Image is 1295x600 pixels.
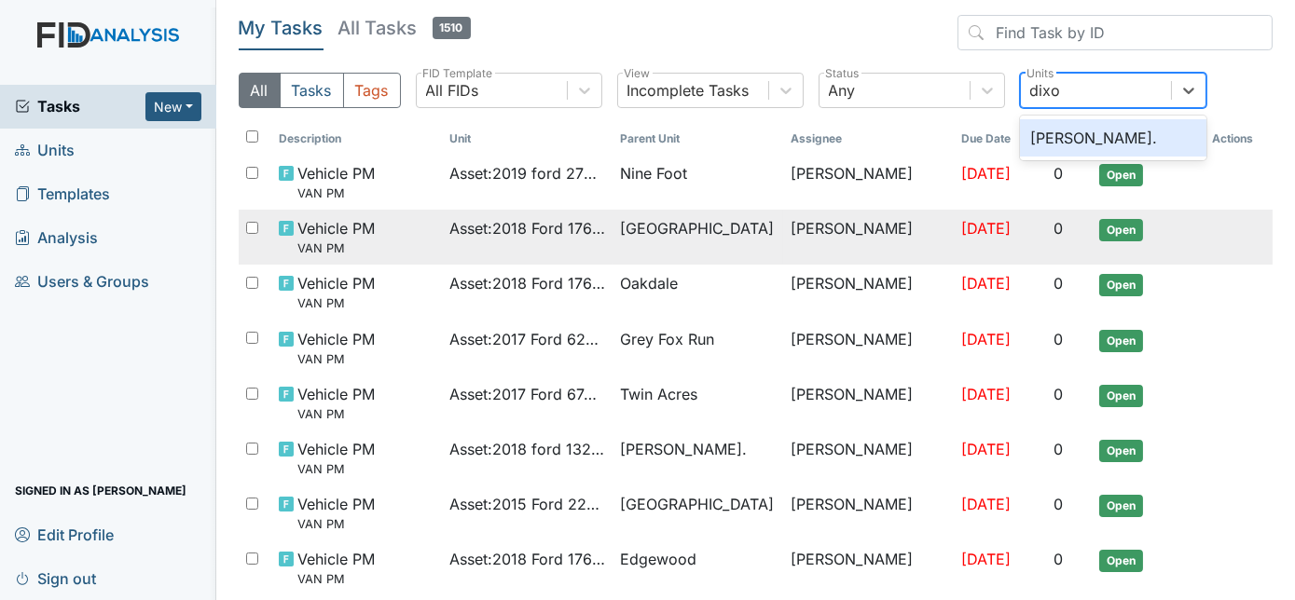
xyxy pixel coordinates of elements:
[297,294,375,312] small: VAN PM
[449,438,605,460] span: Asset : 2018 ford 13242
[961,495,1011,513] span: [DATE]
[1054,495,1063,513] span: 0
[297,515,375,533] small: VAN PM
[297,272,375,312] span: Vehicle PM VAN PM
[449,328,605,350] span: Asset : 2017 Ford 62225
[620,548,696,570] span: Edgewood
[297,328,375,368] span: Vehicle PM VAN PM
[783,210,954,265] td: [PERSON_NAME]
[1099,164,1143,186] span: Open
[246,130,258,143] input: Toggle All Rows Selected
[297,383,375,423] span: Vehicle PM VAN PM
[1020,119,1206,157] div: [PERSON_NAME].
[239,73,281,108] button: All
[783,485,954,540] td: [PERSON_NAME]
[426,79,479,102] div: All FIDs
[15,180,110,209] span: Templates
[449,383,605,405] span: Asset : 2017 Ford 67435
[620,162,687,184] span: Nine Foot
[338,15,471,41] h5: All Tasks
[15,136,75,165] span: Units
[449,217,605,239] span: Asset : 2018 Ford 17645
[613,123,783,155] th: Toggle SortBy
[620,438,747,460] span: [PERSON_NAME].
[15,564,96,593] span: Sign out
[239,15,324,41] h5: My Tasks
[449,272,605,294] span: Asset : 2018 Ford 17646
[961,550,1011,568] span: [DATE]
[1054,274,1063,293] span: 0
[15,520,114,549] span: Edit Profile
[271,123,442,155] th: Toggle SortBy
[1054,219,1063,238] span: 0
[627,79,750,102] div: Incomplete Tasks
[620,493,774,515] span: [GEOGRAPHIC_DATA]
[961,219,1011,238] span: [DATE]
[1099,219,1143,241] span: Open
[297,493,375,533] span: Vehicle PM VAN PM
[783,430,954,485] td: [PERSON_NAME]
[620,272,678,294] span: Oakdale
[829,79,856,102] div: Any
[1205,123,1273,155] th: Actions
[1054,550,1063,568] span: 0
[783,375,954,430] td: [PERSON_NAME]
[15,95,145,117] a: Tasks
[961,385,1011,403] span: [DATE]
[783,265,954,320] td: [PERSON_NAME]
[783,540,954,595] td: [PERSON_NAME]
[1054,385,1063,403] span: 0
[961,164,1011,183] span: [DATE]
[961,274,1011,293] span: [DATE]
[1099,495,1143,517] span: Open
[1054,440,1063,458] span: 0
[783,155,954,210] td: [PERSON_NAME]
[280,73,344,108] button: Tasks
[297,548,375,588] span: Vehicle PM VAN PM
[15,476,186,505] span: Signed in as [PERSON_NAME]
[449,162,605,184] span: Asset : 2019 ford 27549
[783,123,954,155] th: Assignee
[961,330,1011,348] span: [DATE]
[297,350,375,368] small: VAN PM
[1054,164,1063,183] span: 0
[620,217,774,239] span: [GEOGRAPHIC_DATA]
[297,239,375,257] small: VAN PM
[1054,330,1063,348] span: 0
[297,184,375,202] small: VAN PM
[297,405,375,423] small: VAN PM
[297,162,375,202] span: Vehicle PM VAN PM
[783,320,954,375] td: [PERSON_NAME]
[954,123,1046,155] th: Toggle SortBy
[433,17,471,39] span: 1510
[442,123,613,155] th: Toggle SortBy
[297,217,375,257] span: Vehicle PM VAN PM
[449,493,605,515] span: Asset : 2015 Ford 22364
[1099,550,1143,572] span: Open
[957,15,1273,50] input: Find Task by ID
[343,73,401,108] button: Tags
[961,440,1011,458] span: [DATE]
[297,460,375,478] small: VAN PM
[620,328,714,350] span: Grey Fox Run
[297,570,375,588] small: VAN PM
[15,267,149,296] span: Users & Groups
[620,383,697,405] span: Twin Acres
[297,438,375,478] span: Vehicle PM VAN PM
[145,92,201,121] button: New
[15,224,98,252] span: Analysis
[1099,330,1143,352] span: Open
[1099,440,1143,462] span: Open
[449,548,605,570] span: Asset : 2018 Ford 17643
[239,73,401,108] div: Type filter
[1099,274,1143,296] span: Open
[1099,385,1143,407] span: Open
